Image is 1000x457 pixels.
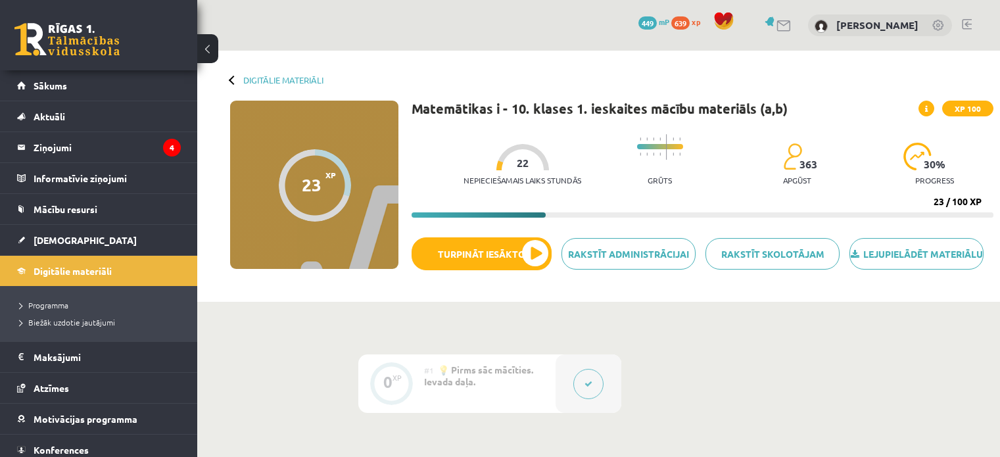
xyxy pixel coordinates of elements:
[17,256,181,286] a: Digitālie materiāli
[17,404,181,434] a: Motivācijas programma
[34,382,69,394] span: Atzīmes
[34,342,181,372] legend: Maksājumi
[464,176,581,185] p: Nepieciešamais laiks stundās
[17,373,181,403] a: Atzīmes
[799,158,817,170] span: 363
[17,70,181,101] a: Sākums
[17,342,181,372] a: Maksājumi
[836,18,918,32] a: [PERSON_NAME]
[815,20,828,33] img: Helēna Tīna Dubrovska
[412,101,788,116] h1: Matemātikas i - 10. klases 1. ieskaites mācību materiāls (a,b)
[20,299,184,311] a: Programma
[325,170,336,180] span: XP
[17,225,181,255] a: [DEMOGRAPHIC_DATA]
[679,153,680,156] img: icon-short-line-57e1e144782c952c97e751825c79c345078a6d821885a25fce030b3d8c18986b.svg
[659,153,661,156] img: icon-short-line-57e1e144782c952c97e751825c79c345078a6d821885a25fce030b3d8c18986b.svg
[659,16,669,27] span: mP
[640,153,641,156] img: icon-short-line-57e1e144782c952c97e751825c79c345078a6d821885a25fce030b3d8c18986b.svg
[34,265,112,277] span: Digitālie materiāli
[20,316,184,328] a: Biežāk uzdotie jautājumi
[783,143,802,170] img: students-c634bb4e5e11cddfef0936a35e636f08e4e9abd3cc4e673bd6f9a4125e45ecb1.svg
[666,134,667,160] img: icon-long-line-d9ea69661e0d244f92f715978eff75569469978d946b2353a9bb055b3ed8787d.svg
[34,110,65,122] span: Aktuāli
[653,137,654,141] img: icon-short-line-57e1e144782c952c97e751825c79c345078a6d821885a25fce030b3d8c18986b.svg
[638,16,657,30] span: 449
[648,176,672,185] p: Grūts
[424,364,533,387] span: 💡 Pirms sāc mācīties. Ievada daļa.
[424,365,434,375] span: #1
[673,153,674,156] img: icon-short-line-57e1e144782c952c97e751825c79c345078a6d821885a25fce030b3d8c18986b.svg
[20,300,68,310] span: Programma
[412,237,552,270] button: Turpināt iesākto
[17,194,181,224] a: Mācību resursi
[17,132,181,162] a: Ziņojumi4
[783,176,811,185] p: apgūst
[243,75,323,85] a: Digitālie materiāli
[679,137,680,141] img: icon-short-line-57e1e144782c952c97e751825c79c345078a6d821885a25fce030b3d8c18986b.svg
[20,317,115,327] span: Biežāk uzdotie jautājumi
[34,132,181,162] legend: Ziņojumi
[903,143,932,170] img: icon-progress-161ccf0a02000e728c5f80fcf4c31c7af3da0e1684b2b1d7c360e028c24a22f1.svg
[659,137,661,141] img: icon-short-line-57e1e144782c952c97e751825c79c345078a6d821885a25fce030b3d8c18986b.svg
[34,234,137,246] span: [DEMOGRAPHIC_DATA]
[17,163,181,193] a: Informatīvie ziņojumi
[34,203,97,215] span: Mācību resursi
[705,238,840,270] a: Rakstīt skolotājam
[302,175,321,195] div: 23
[14,23,120,56] a: Rīgas 1. Tālmācības vidusskola
[17,101,181,132] a: Aktuāli
[393,374,402,381] div: XP
[653,153,654,156] img: icon-short-line-57e1e144782c952c97e751825c79c345078a6d821885a25fce030b3d8c18986b.svg
[849,238,984,270] a: Lejupielādēt materiālu
[942,101,993,116] span: XP 100
[640,137,641,141] img: icon-short-line-57e1e144782c952c97e751825c79c345078a6d821885a25fce030b3d8c18986b.svg
[34,444,89,456] span: Konferences
[671,16,690,30] span: 639
[34,163,181,193] legend: Informatīvie ziņojumi
[646,153,648,156] img: icon-short-line-57e1e144782c952c97e751825c79c345078a6d821885a25fce030b3d8c18986b.svg
[34,413,137,425] span: Motivācijas programma
[671,16,707,27] a: 639 xp
[163,139,181,156] i: 4
[646,137,648,141] img: icon-short-line-57e1e144782c952c97e751825c79c345078a6d821885a25fce030b3d8c18986b.svg
[692,16,700,27] span: xp
[924,158,946,170] span: 30 %
[915,176,954,185] p: progress
[34,80,67,91] span: Sākums
[517,157,529,169] span: 22
[383,376,393,388] div: 0
[638,16,669,27] a: 449 mP
[561,238,696,270] a: Rakstīt administrācijai
[673,137,674,141] img: icon-short-line-57e1e144782c952c97e751825c79c345078a6d821885a25fce030b3d8c18986b.svg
